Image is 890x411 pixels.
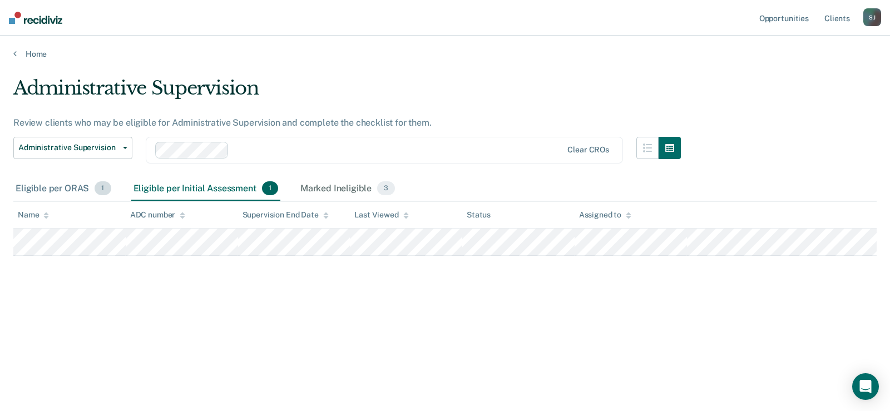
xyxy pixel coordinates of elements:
button: SJ [863,8,881,26]
div: Assigned to [579,210,631,220]
div: ADC number [130,210,186,220]
div: Status [467,210,491,220]
div: Supervision End Date [243,210,329,220]
span: 1 [262,181,278,196]
img: Recidiviz [9,12,62,24]
span: 1 [95,181,111,196]
div: Administrative Supervision [13,77,681,108]
div: Marked Ineligible3 [298,177,398,201]
div: Open Intercom Messenger [852,373,879,400]
div: Last Viewed [354,210,408,220]
div: Review clients who may be eligible for Administrative Supervision and complete the checklist for ... [13,117,681,128]
div: Eligible per Initial Assessment1 [131,177,280,201]
div: Name [18,210,49,220]
div: S J [863,8,881,26]
a: Home [13,49,877,59]
span: Administrative Supervision [18,143,118,152]
span: 3 [377,181,395,196]
div: Clear CROs [567,145,609,155]
div: Eligible per ORAS1 [13,177,113,201]
button: Administrative Supervision [13,137,132,159]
